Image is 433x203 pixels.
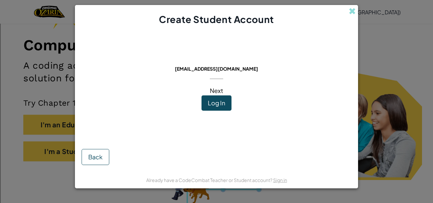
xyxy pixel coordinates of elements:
div: Options [3,27,430,33]
span: [EMAIL_ADDRESS][DOMAIN_NAME] [175,66,258,72]
a: Sign in [273,177,287,183]
div: Sort New > Old [3,9,430,15]
span: Next [210,87,223,94]
div: Sort A > Z [3,3,430,9]
div: Move To ... [3,15,430,21]
span: Back [88,153,103,161]
span: Log In [208,99,225,107]
div: Move To ... [3,45,430,51]
button: Back [82,149,109,165]
div: Delete [3,21,430,27]
div: Sign out [3,33,430,39]
div: Rename [3,39,430,45]
span: Create Student Account [159,13,274,25]
span: Already have a CodeCombat Teacher or Student account? [146,177,273,183]
button: Log In [202,95,231,111]
span: This email is already in use: [170,56,264,64]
